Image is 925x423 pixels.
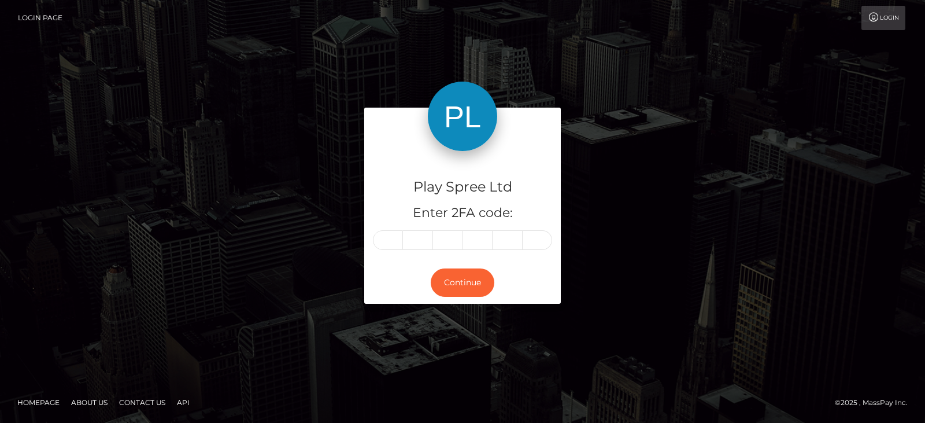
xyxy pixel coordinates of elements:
[66,393,112,411] a: About Us
[861,6,905,30] a: Login
[172,393,194,411] a: API
[18,6,62,30] a: Login Page
[373,204,552,222] h5: Enter 2FA code:
[835,396,916,409] div: © 2025 , MassPay Inc.
[114,393,170,411] a: Contact Us
[13,393,64,411] a: Homepage
[428,82,497,151] img: Play Spree Ltd
[431,268,494,297] button: Continue
[373,177,552,197] h4: Play Spree Ltd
